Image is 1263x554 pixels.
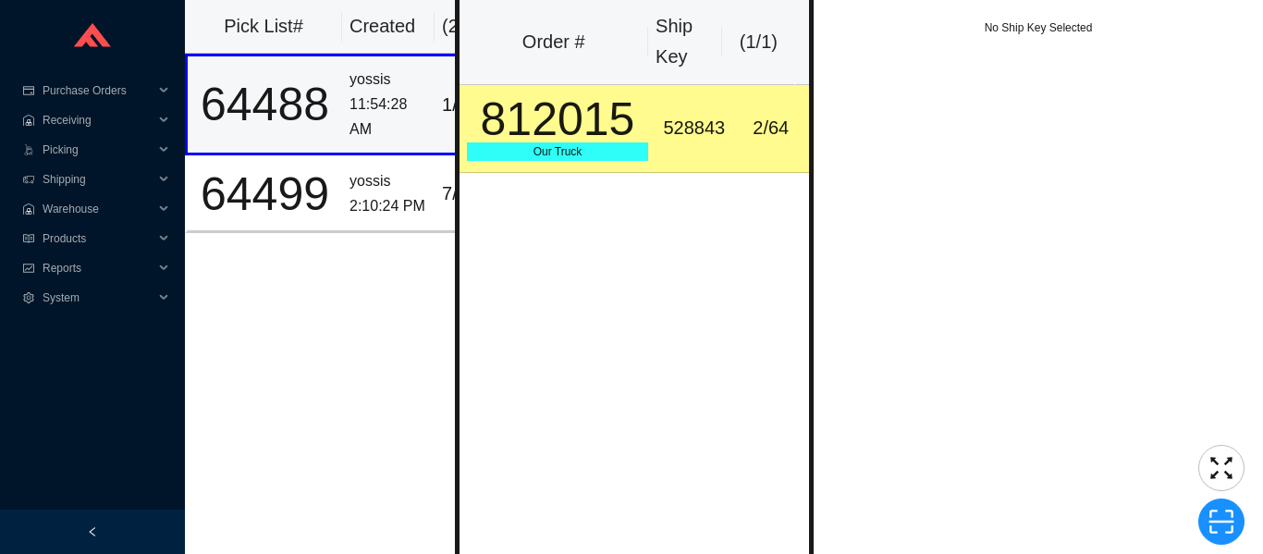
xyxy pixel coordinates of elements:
div: 64488 [195,81,335,128]
span: fullscreen [1199,454,1244,482]
span: Products [43,224,153,253]
span: Receiving [43,105,153,135]
span: Shipping [43,165,153,194]
div: 2 / 64 [740,113,802,143]
div: 7 / 45 [442,179,498,209]
button: scan [1198,499,1245,545]
span: Picking [43,135,153,165]
span: Warehouse [43,194,153,224]
div: No Ship Key Selected [814,18,1263,37]
div: yossis [349,169,427,194]
div: yossis [349,68,427,92]
div: 2:10:24 PM [349,194,427,219]
span: Purchase Orders [43,76,153,105]
div: ( 2 ) [442,11,501,42]
div: Our Truck [467,142,649,161]
div: 812015 [467,96,649,142]
span: Reports [43,253,153,283]
span: scan [1199,508,1244,536]
span: fund [22,263,35,274]
div: 64499 [195,171,335,217]
span: System [43,283,153,313]
button: fullscreen [1198,445,1245,491]
span: credit-card [22,85,35,96]
div: 528843 [663,113,725,143]
span: setting [22,292,35,303]
div: 11:54:28 AM [349,92,427,142]
div: ( 1 / 1 ) [730,27,789,57]
div: 1 / 2 [442,90,498,120]
span: read [22,233,35,244]
span: left [87,526,98,537]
